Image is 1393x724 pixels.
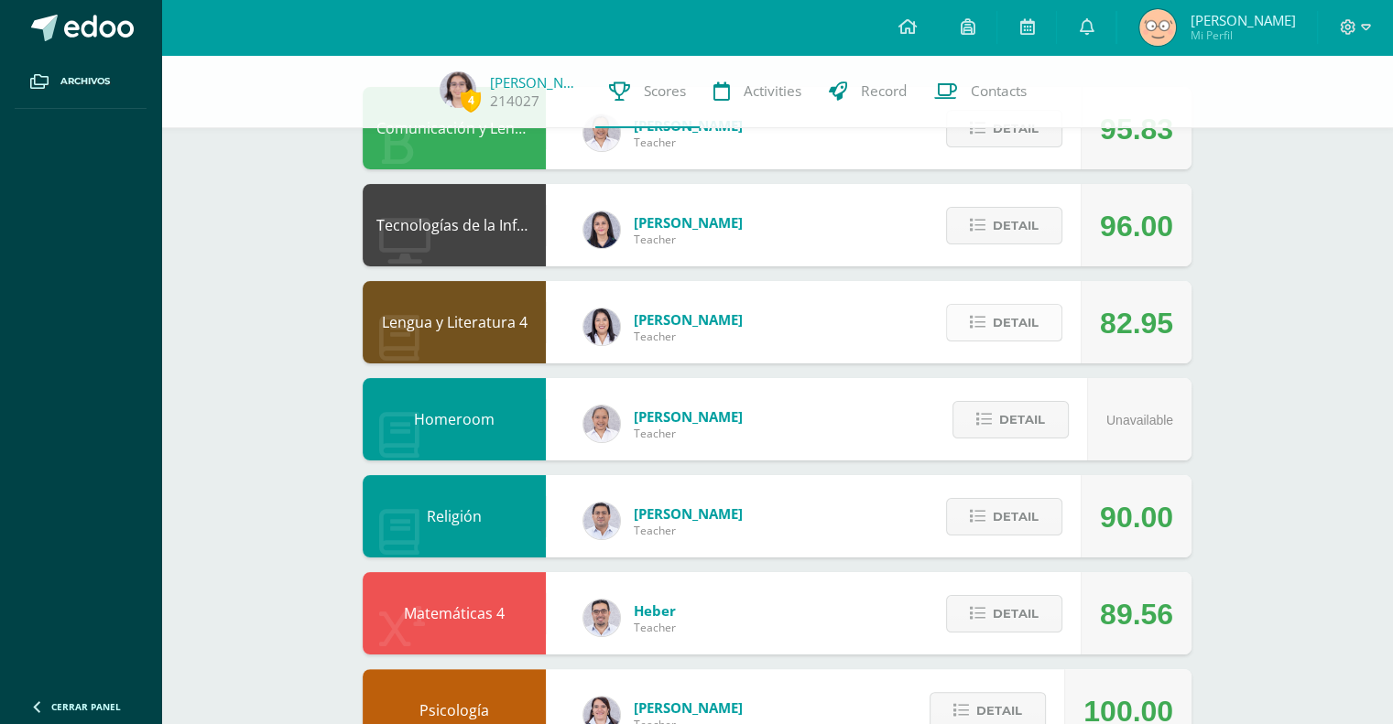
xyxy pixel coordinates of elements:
div: Matemáticas 4 [363,572,546,654]
span: Record [861,81,907,101]
span: [PERSON_NAME] [634,407,743,426]
span: Contacts [971,81,1027,101]
img: 372ebae3c718c81d39b48c56e3aaf3f2.png [440,71,476,108]
span: Detail [993,500,1039,534]
a: Archivos [15,55,147,109]
button: Detail [946,207,1062,244]
div: Lengua y Literatura 4 [363,281,546,363]
div: 89.56 [1100,573,1173,655]
span: Unavailable [1106,413,1173,427]
button: Detail [946,595,1062,632]
span: Teacher [634,135,743,150]
div: Comunicación y Lenguaje L3 Inglés 4 [363,87,546,169]
span: Teacher [634,620,676,635]
img: 04fbc0eeb5f5f8cf55eb7ff53337e28b.png [583,114,620,151]
div: Religión [363,475,546,557]
img: d9c7b72a65e1800de1590e9465332ea1.png [1139,9,1176,46]
span: 4 [461,89,481,112]
div: 82.95 [1100,282,1173,364]
span: Teacher [634,426,743,441]
span: Activities [744,81,801,101]
span: [PERSON_NAME] [634,213,743,232]
a: Record [815,55,920,128]
span: Cerrar panel [51,700,121,713]
span: [PERSON_NAME] [1190,11,1295,29]
div: 95.83 [1100,88,1173,170]
span: [PERSON_NAME] [634,698,743,717]
span: Detail [993,306,1039,340]
a: Scores [595,55,700,128]
div: Homeroom [363,378,546,460]
span: Scores [644,81,686,101]
img: dbcf09110664cdb6f63fe058abfafc14.png [583,211,620,248]
a: [PERSON_NAME] [490,73,582,92]
a: Activities [700,55,815,128]
span: Detail [993,597,1039,631]
img: 54231652241166600daeb3395b4f1510.png [583,600,620,636]
span: Heber [634,601,676,620]
span: [PERSON_NAME] [634,504,743,523]
span: Detail [999,403,1045,437]
span: [PERSON_NAME] [634,310,743,329]
button: Detail [946,110,1062,147]
span: Teacher [634,523,743,538]
a: Contacts [920,55,1040,128]
img: 04fbc0eeb5f5f8cf55eb7ff53337e28b.png [583,405,620,442]
img: 15aaa72b904403ebb7ec886ca542c491.png [583,502,620,539]
button: Detail [946,304,1062,341]
span: Mi Perfil [1190,27,1295,43]
a: 214027 [490,92,539,111]
div: 90.00 [1100,476,1173,558]
button: Detail [946,498,1062,535]
span: Teacher [634,329,743,344]
img: fd1196377973db38ffd7ffd912a4bf7e.png [583,308,620,345]
div: Tecnologías de la Información y la Comunicación 4 [363,184,546,266]
button: Detail [952,401,1069,438]
span: Archivos [60,74,110,89]
span: Teacher [634,232,743,247]
span: Detail [993,112,1039,146]
div: 96.00 [1100,185,1173,267]
span: Detail [993,209,1039,243]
